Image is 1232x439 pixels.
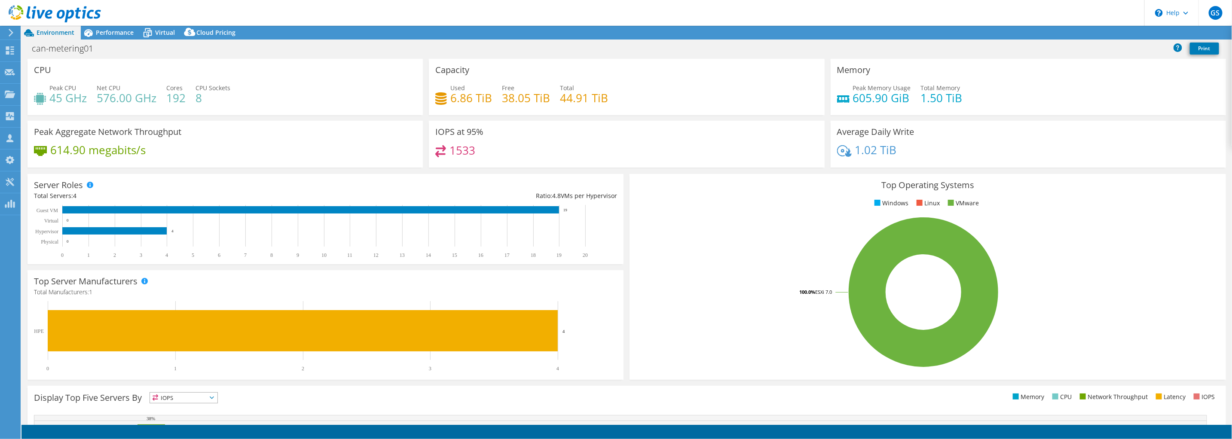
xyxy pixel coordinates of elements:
text: 20 [583,252,588,258]
h4: 45 GHz [49,93,87,103]
h3: CPU [34,65,51,75]
span: 4.8 [552,192,561,200]
h3: Average Daily Write [837,127,914,137]
text: 6 [218,252,220,258]
h4: Total Manufacturers: [34,287,617,297]
text: 38% [147,416,155,421]
div: Total Servers: [34,191,326,201]
text: 17 [504,252,510,258]
h4: 1.50 TiB [921,93,963,103]
li: Memory [1011,392,1045,402]
h4: 44.91 TiB [560,93,608,103]
a: Print [1190,43,1219,55]
h4: 38.05 TiB [502,93,550,103]
text: 13 [400,252,405,258]
text: 1 [174,366,177,372]
span: Virtual [155,28,175,37]
li: Latency [1154,392,1186,402]
text: 4 [165,252,168,258]
text: 0 [46,366,49,372]
span: Performance [96,28,134,37]
div: Ratio: VMs per Hypervisor [326,191,618,201]
li: Windows [872,198,909,208]
text: 19 [563,208,568,212]
h4: 576.00 GHz [97,93,156,103]
text: 4 [556,366,559,372]
text: HPE [34,328,44,334]
text: 16 [478,252,483,258]
h3: Peak Aggregate Network Throughput [34,127,181,137]
text: 10 [321,252,327,258]
h3: Top Operating Systems [636,180,1219,190]
text: 8 [270,252,273,258]
span: CPU Sockets [196,84,230,92]
span: Peak CPU [49,84,76,92]
svg: \n [1155,9,1163,17]
text: Guest VM [37,207,58,213]
text: 5 [192,252,194,258]
h4: 1.02 TiB [855,145,897,155]
span: Environment [37,28,74,37]
text: 4 [563,329,565,334]
span: Free [502,84,514,92]
text: Physical [41,239,58,245]
span: 4 [73,192,76,200]
tspan: ESXi 7.0 [815,289,832,295]
h4: 8 [196,93,230,103]
h3: Memory [837,65,871,75]
span: IOPS [150,393,217,403]
span: 1 [89,288,92,296]
text: 18 [531,252,536,258]
text: 0 [67,239,69,244]
h3: Server Roles [34,180,83,190]
h4: 1533 [449,146,475,155]
text: 15 [452,252,457,258]
text: 12 [373,252,379,258]
span: GS [1209,6,1223,20]
li: IOPS [1192,392,1215,402]
span: Cores [166,84,183,92]
text: 2 [113,252,116,258]
text: 0 [61,252,64,258]
text: 34% [214,424,223,430]
h4: 605.90 GiB [853,93,911,103]
h3: Capacity [435,65,469,75]
text: 1 [87,252,90,258]
h3: IOPS at 95% [435,127,483,137]
li: Network Throughput [1078,392,1148,402]
text: 3 [429,366,431,372]
h1: can-metering01 [28,44,107,53]
h3: Top Server Manufacturers [34,277,138,286]
li: CPU [1050,392,1072,402]
text: 0 [67,218,69,223]
span: Total [560,84,574,92]
h4: 6.86 TiB [450,93,492,103]
text: Hypervisor [35,229,58,235]
span: Used [450,84,465,92]
text: 9 [297,252,299,258]
span: Net CPU [97,84,120,92]
li: Linux [914,198,940,208]
li: VMware [946,198,979,208]
h4: 614.90 megabits/s [50,145,146,155]
text: 19 [556,252,562,258]
span: Peak Memory Usage [853,84,911,92]
text: 7 [244,252,247,258]
span: Total Memory [921,84,960,92]
tspan: 100.0% [799,289,815,295]
h4: 192 [166,93,186,103]
text: 3 [140,252,142,258]
text: 2 [302,366,304,372]
text: 4 [171,229,174,233]
text: 11 [347,252,352,258]
text: 14 [426,252,431,258]
span: Cloud Pricing [196,28,235,37]
text: Virtual [44,218,59,224]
